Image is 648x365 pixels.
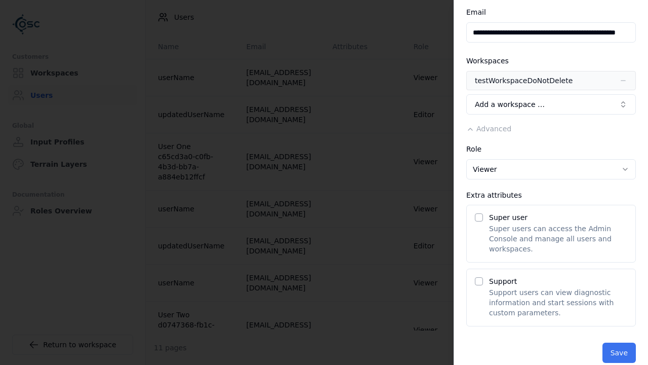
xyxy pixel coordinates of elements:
p: Support users can view diagnostic information and start sessions with custom parameters. [489,287,627,318]
button: Advanced [466,124,511,134]
label: Super user [489,213,528,222]
button: Save [602,343,636,363]
div: Extra attributes [466,192,636,199]
label: Role [466,145,481,153]
span: Advanced [476,125,511,133]
div: testWorkspaceDoNotDelete [475,76,573,86]
p: Super users can access the Admin Console and manage all users and workspaces. [489,224,627,254]
label: Support [489,277,517,285]
span: Add a workspace … [475,99,545,109]
label: Workspaces [466,57,509,65]
label: Email [466,8,486,16]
